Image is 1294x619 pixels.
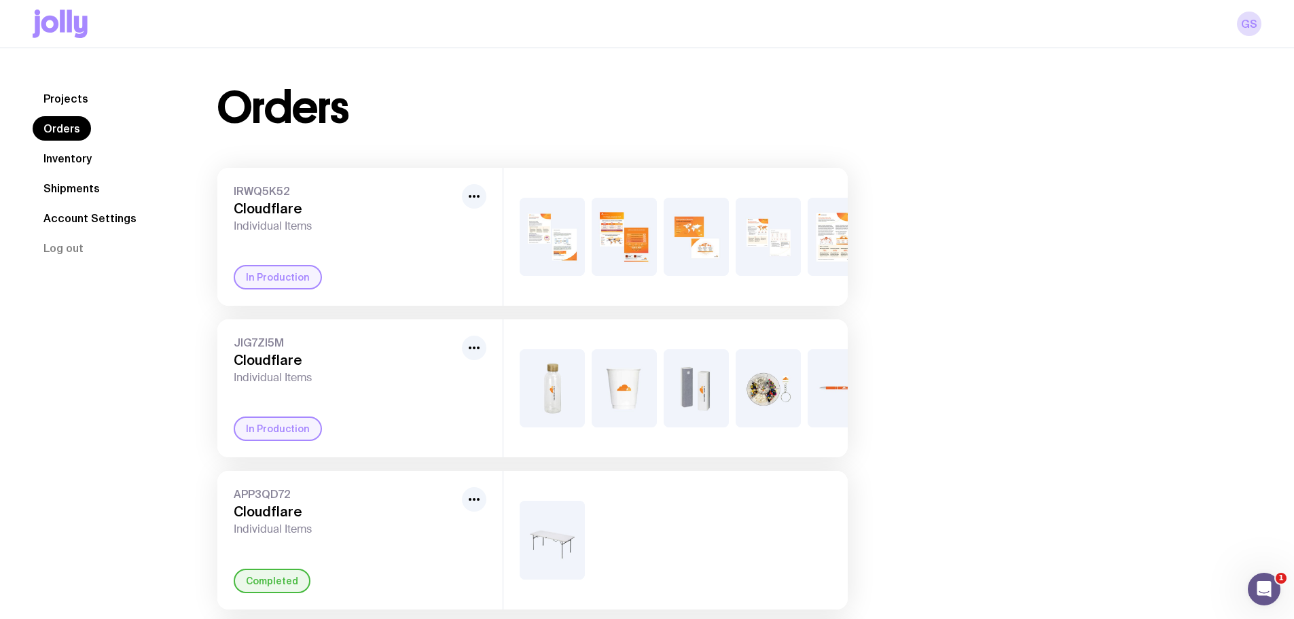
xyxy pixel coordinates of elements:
[33,116,91,141] a: Orders
[33,236,94,260] button: Log out
[234,200,456,217] h3: Cloudflare
[234,265,322,289] div: In Production
[33,146,103,171] a: Inventory
[33,206,147,230] a: Account Settings
[33,86,99,111] a: Projects
[234,219,456,233] span: Individual Items
[234,523,456,536] span: Individual Items
[234,503,456,520] h3: Cloudflare
[217,86,348,130] h1: Orders
[234,352,456,368] h3: Cloudflare
[1248,573,1280,605] iframe: Intercom live chat
[1276,573,1287,584] span: 1
[1237,12,1261,36] a: GS
[234,336,456,349] span: JIG7ZI5M
[33,176,111,200] a: Shipments
[234,487,456,501] span: APP3QD72
[234,184,456,198] span: IRWQ5K52
[234,417,322,441] div: In Production
[234,569,310,593] div: Completed
[234,371,456,385] span: Individual Items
